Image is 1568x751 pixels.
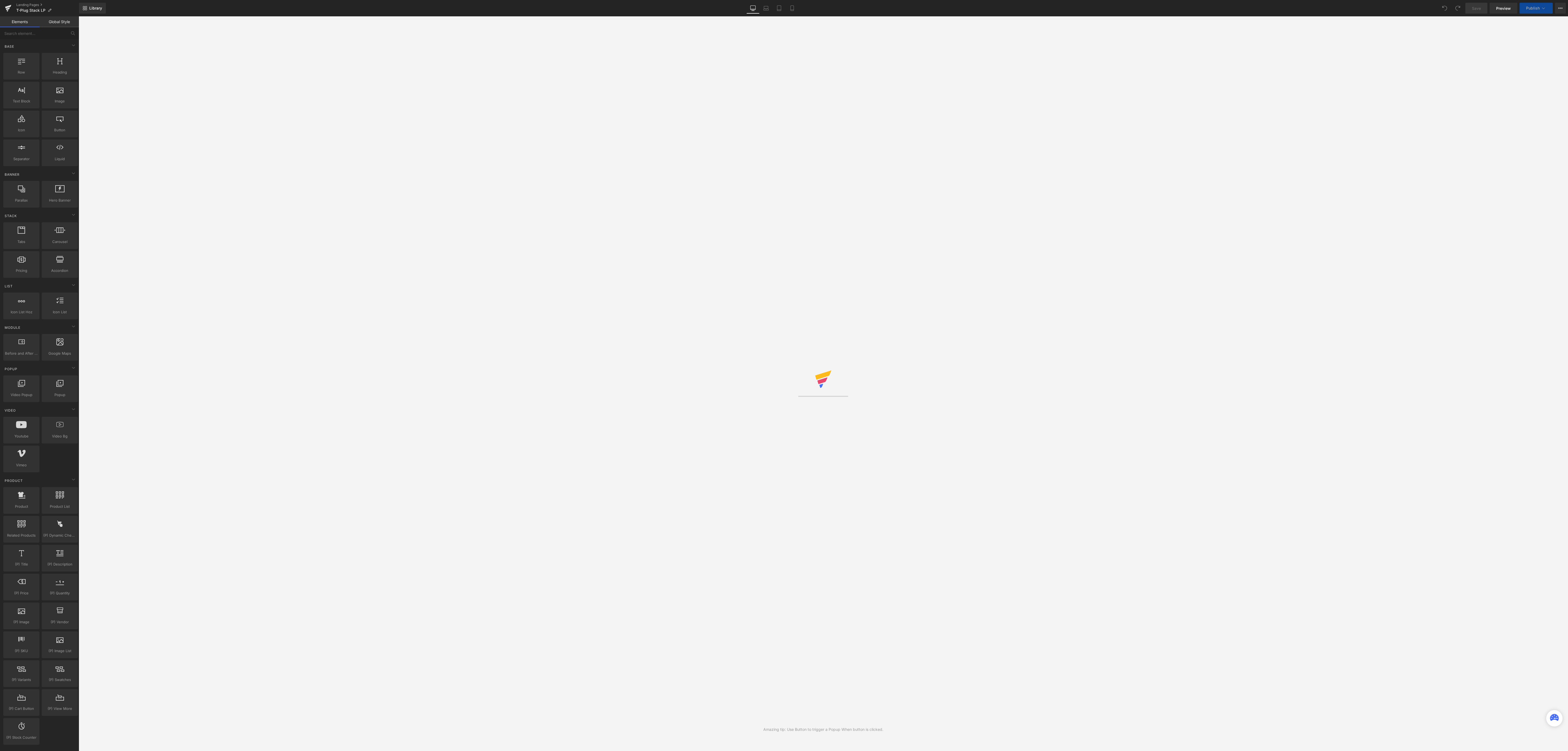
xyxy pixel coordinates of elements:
[43,706,76,712] span: (P) View More
[5,706,38,712] span: (P) Cart Button
[43,98,76,104] span: Image
[39,16,79,27] a: Global Style
[43,197,76,203] span: Hero Banner
[1496,5,1511,11] span: Preview
[43,590,76,596] span: (P) Quantity
[43,433,76,439] span: Video Bg
[5,98,38,104] span: Text Block
[4,408,16,413] span: Video
[5,735,38,740] span: (P) Stock Counter
[5,392,38,398] span: Video Popup
[5,197,38,203] span: Parallax
[43,533,76,538] span: (P) Dynamic Checkout Button
[1452,3,1463,14] button: Redo
[43,268,76,273] span: Accordion
[4,284,13,289] span: List
[746,3,759,14] a: Desktop
[43,309,76,315] span: Icon List
[1490,3,1517,14] a: Preview
[1472,5,1481,11] span: Save
[5,69,38,75] span: Row
[5,268,38,273] span: Pricing
[5,504,38,509] span: Product
[4,366,18,372] span: Popup
[43,677,76,683] span: (P) Swatches
[43,239,76,245] span: Carousel
[759,3,773,14] a: Laptop
[5,433,38,439] span: Youtube
[4,325,21,330] span: Module
[773,3,786,14] a: Tablet
[89,6,102,11] span: Library
[1520,3,1553,14] button: Publish
[1555,3,1566,14] button: More
[43,392,76,398] span: Popup
[5,239,38,245] span: Tabs
[5,648,38,654] span: (P) SKU
[43,351,76,356] span: Google Maps
[786,3,799,14] a: Mobile
[5,561,38,567] span: (P) Title
[5,156,38,162] span: Separator
[763,726,883,732] div: Amazing tip: Use Button to trigger a Popup When button is clicked.
[43,156,76,162] span: Liquid
[16,3,79,7] a: Landing Pages
[1439,3,1450,14] button: Undo
[43,648,76,654] span: (P) Image List
[16,8,45,13] span: T-Plug Stack LP
[43,69,76,75] span: Heading
[43,127,76,133] span: Button
[1526,6,1540,10] span: Publish
[79,3,106,14] a: New Library
[5,309,38,315] span: Icon List Hoz
[43,619,76,625] span: (P) Vendor
[5,590,38,596] span: (P) Price
[43,561,76,567] span: (P) Description
[5,127,38,133] span: Icon
[4,213,17,218] span: Stack
[5,351,38,356] span: Before and After Images
[5,619,38,625] span: (P) Image
[4,478,23,483] span: Product
[5,677,38,683] span: (P) Variants
[5,462,38,468] span: Vimeo
[5,533,38,538] span: Related Products
[43,504,76,509] span: Product List
[4,172,20,177] span: Banner
[4,44,15,49] span: Base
